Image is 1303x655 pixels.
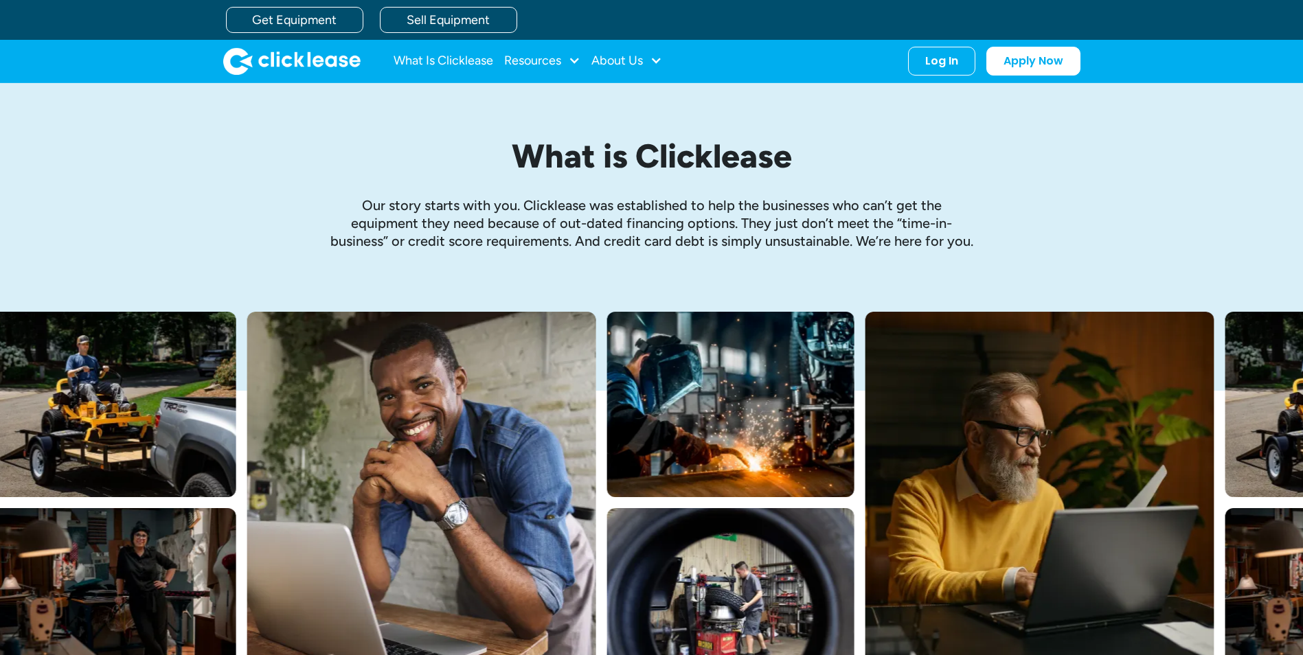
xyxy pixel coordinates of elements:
a: Apply Now [986,47,1080,76]
div: About Us [591,47,662,75]
img: A welder in a large mask working on a large pipe [607,312,854,497]
a: home [223,47,361,75]
h1: What is Clicklease [329,138,975,174]
p: Our story starts with you. Clicklease was established to help the businesses who can’t get the eq... [329,196,975,250]
img: Clicklease logo [223,47,361,75]
a: Sell Equipment [380,7,517,33]
a: What Is Clicklease [394,47,493,75]
a: Get Equipment [226,7,363,33]
div: Log In [925,54,958,68]
div: Resources [504,47,580,75]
